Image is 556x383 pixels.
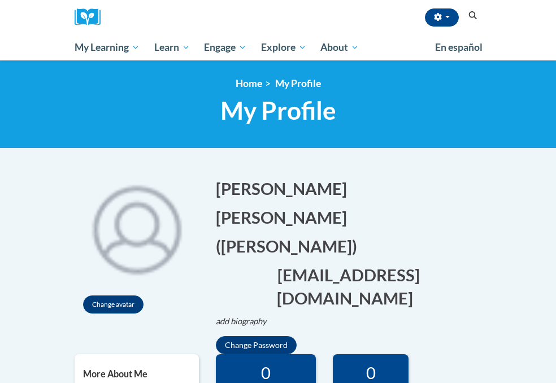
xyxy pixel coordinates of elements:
button: Change avatar [83,295,144,314]
span: Explore [261,41,306,54]
span: My Profile [220,95,336,125]
span: Engage [204,41,246,54]
a: Explore [254,34,314,60]
button: Change Password [216,336,297,354]
a: About [314,34,367,60]
button: Edit biography [216,315,276,328]
span: En español [435,41,483,53]
span: Learn [154,41,190,54]
h5: More About Me [83,368,190,379]
a: Cox Campus [75,8,108,26]
div: Main menu [66,34,490,60]
button: Search [464,9,481,23]
button: Edit last name [216,206,354,229]
button: Edit screen name [216,234,364,258]
a: My Learning [67,34,147,60]
button: Account Settings [425,8,459,27]
button: Edit first name [216,177,354,200]
a: Learn [147,34,197,60]
span: My Profile [275,77,321,89]
img: profile avatar [75,166,199,290]
a: En español [428,36,490,59]
div: 0 [224,363,307,382]
div: 0 [341,363,400,382]
button: Edit email address [216,263,481,310]
a: Home [236,77,262,89]
span: My Learning [75,41,140,54]
img: Logo brand [75,8,108,26]
div: Click to change the profile picture [75,166,199,290]
span: About [320,41,359,54]
i: add biography [216,316,267,326]
a: Engage [197,34,254,60]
